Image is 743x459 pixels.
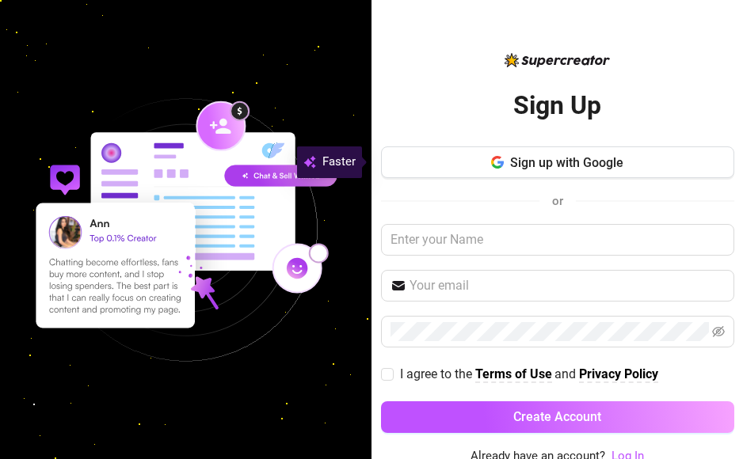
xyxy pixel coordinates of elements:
button: Create Account [381,401,734,433]
span: or [552,194,563,208]
strong: Terms of Use [475,366,552,381]
img: svg%3e [303,153,316,172]
h2: Sign Up [513,89,601,122]
input: Your email [410,276,725,295]
button: Sign up with Google [381,146,734,178]
strong: Privacy Policy [579,366,658,381]
img: logo-BBDzfeDw.svg [505,53,610,67]
a: Terms of Use [475,366,552,383]
span: and [554,366,579,381]
span: I agree to the [400,366,475,381]
span: Create Account [513,409,601,424]
span: Sign up with Google [510,155,623,170]
a: Privacy Policy [579,366,658,383]
span: Faster [322,153,356,172]
input: Enter your Name [381,224,734,256]
span: eye-invisible [712,325,725,338]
